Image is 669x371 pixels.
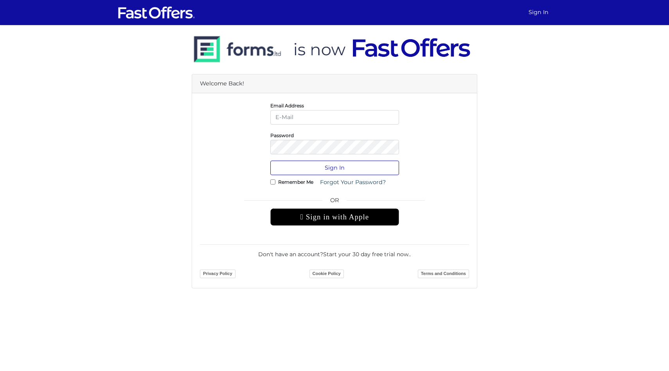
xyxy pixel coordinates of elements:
[270,161,399,175] button: Sign In
[270,134,294,136] label: Password
[278,181,313,183] label: Remember Me
[315,175,391,190] a: Forgot Your Password?
[200,270,236,278] a: Privacy Policy
[192,74,477,93] div: Welcome Back!
[418,270,469,278] a: Terms and Conditions
[525,5,552,20] a: Sign In
[270,110,399,125] input: E-Mail
[270,208,399,226] div: Sign in with Apple
[270,105,304,107] label: Email Address
[200,244,469,259] div: Don't have an account? .
[309,270,344,278] a: Cookie Policy
[323,251,410,258] a: Start your 30 day free trial now.
[270,196,399,208] span: OR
